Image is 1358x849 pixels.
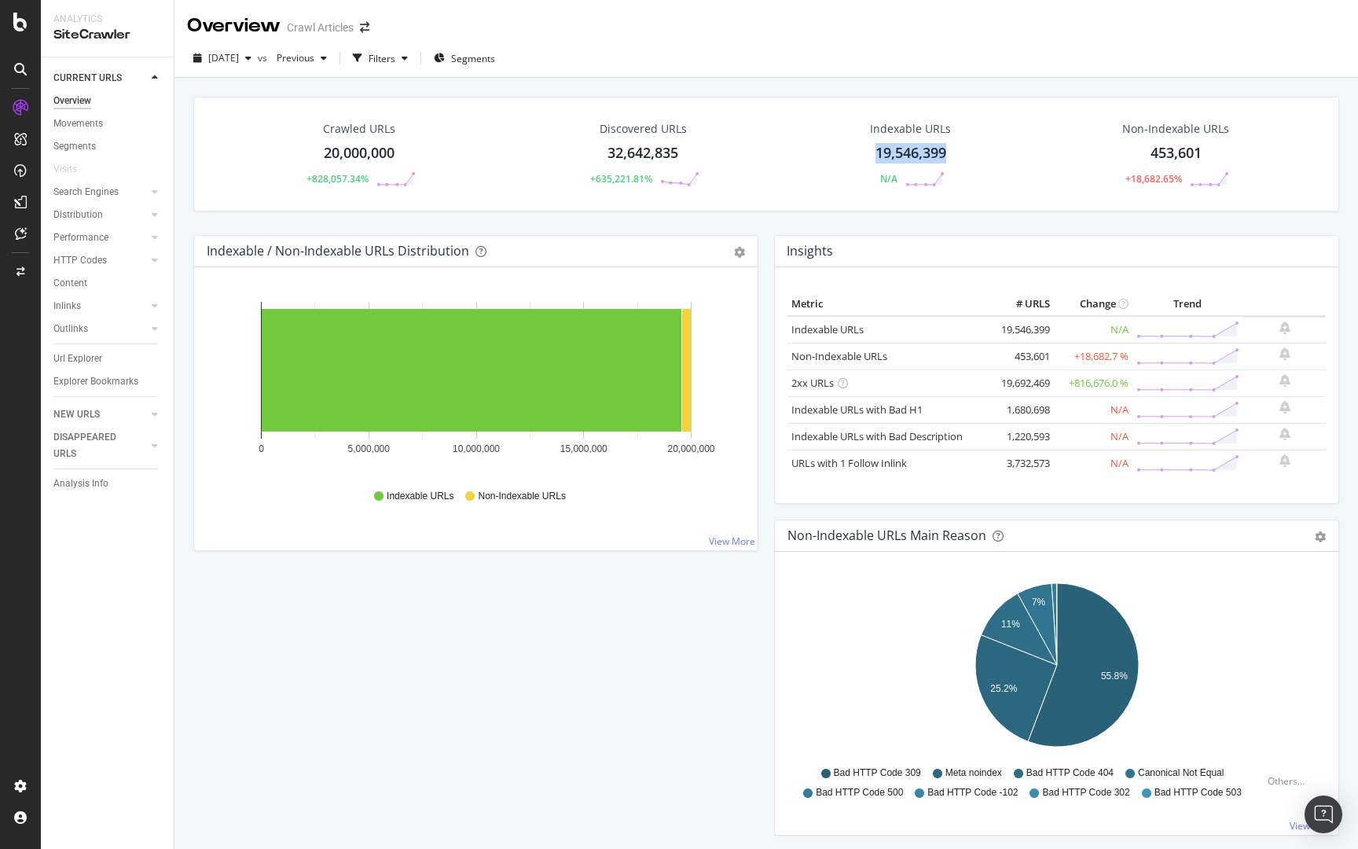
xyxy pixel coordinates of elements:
[53,161,93,178] a: Visits
[791,322,864,336] a: Indexable URLs
[53,93,91,109] div: Overview
[1054,369,1132,396] td: +816,676.0 %
[347,46,414,71] button: Filters
[787,292,991,316] th: Metric
[1290,819,1336,832] a: View More
[991,292,1054,316] th: # URLS
[53,275,163,292] a: Content
[53,373,138,390] div: Explorer Bookmarks
[53,70,122,86] div: CURRENT URLS
[1054,292,1132,316] th: Change
[1279,374,1290,387] div: bell-plus
[348,443,391,454] text: 5,000,000
[787,577,1326,759] svg: A chart.
[787,241,833,262] h4: Insights
[53,230,108,246] div: Performance
[834,766,921,780] span: Bad HTTP Code 309
[1054,423,1132,450] td: N/A
[53,406,100,423] div: NEW URLS
[53,476,163,492] a: Analysis Info
[1279,454,1290,467] div: bell-plus
[816,786,903,799] span: Bad HTTP Code 500
[208,51,239,64] span: 2024 Aug. 2nd
[53,161,77,178] div: Visits
[991,396,1054,423] td: 1,680,698
[1268,774,1312,788] div: Others...
[927,786,1018,799] span: Bad HTTP Code -102
[53,351,163,367] a: Url Explorer
[53,351,102,367] div: Url Explorer
[53,252,147,269] a: HTTP Codes
[270,46,333,71] button: Previous
[560,443,607,454] text: 15,000,000
[791,376,834,390] a: 2xx URLs
[53,138,163,155] a: Segments
[53,406,147,423] a: NEW URLS
[991,316,1054,344] td: 19,546,399
[207,292,745,475] svg: A chart.
[880,172,897,186] div: N/A
[53,116,103,132] div: Movements
[1001,619,1020,630] text: 11%
[1305,796,1342,833] div: Open Intercom Messenger
[709,535,755,548] a: View More
[1122,121,1229,137] div: Non-Indexable URLs
[53,116,163,132] a: Movements
[53,230,147,246] a: Performance
[791,456,907,470] a: URLs with 1 Follow Inlink
[53,476,108,492] div: Analysis Info
[187,46,258,71] button: [DATE]
[1279,428,1290,440] div: bell-plus
[53,429,133,462] div: DISAPPEARED URLS
[453,443,500,454] text: 10,000,000
[270,51,314,64] span: Previous
[1125,172,1182,186] div: +18,682.65%
[360,22,369,33] div: arrow-right-arrow-left
[1054,316,1132,344] td: N/A
[667,443,714,454] text: 20,000,000
[53,207,147,223] a: Distribution
[991,369,1054,396] td: 19,692,469
[1026,766,1114,780] span: Bad HTTP Code 404
[287,20,354,35] div: Crawl Articles
[791,349,887,363] a: Non-Indexable URLs
[207,243,469,259] div: Indexable / Non-Indexable URLs Distribution
[478,490,565,503] span: Non-Indexable URLs
[53,275,87,292] div: Content
[187,13,281,39] div: Overview
[1132,292,1243,316] th: Trend
[387,490,453,503] span: Indexable URLs
[1101,671,1128,682] text: 55.8%
[607,143,678,164] div: 32,642,835
[791,429,963,443] a: Indexable URLs with Bad Description
[1279,322,1290,334] div: bell-plus
[1315,531,1326,542] div: gear
[53,93,163,109] a: Overview
[870,121,951,137] div: Indexable URLs
[428,46,501,71] button: Segments
[1279,347,1290,360] div: bell-plus
[1151,143,1202,164] div: 453,601
[53,252,107,269] div: HTTP Codes
[258,51,270,64] span: vs
[306,172,369,186] div: +828,057.34%
[53,70,147,86] a: CURRENT URLS
[369,52,395,65] div: Filters
[1054,396,1132,423] td: N/A
[53,298,81,314] div: Inlinks
[53,321,88,337] div: Outlinks
[1054,343,1132,369] td: +18,682.7 %
[1154,786,1242,799] span: Bad HTTP Code 503
[53,429,147,462] a: DISAPPEARED URLS
[53,373,163,390] a: Explorer Bookmarks
[1032,597,1046,608] text: 7%
[875,143,946,164] div: 19,546,399
[734,247,745,258] div: gear
[1279,401,1290,413] div: bell-plus
[787,527,986,543] div: Non-Indexable URLs Main Reason
[53,321,147,337] a: Outlinks
[53,138,96,155] div: Segments
[991,423,1054,450] td: 1,220,593
[53,184,147,200] a: Search Engines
